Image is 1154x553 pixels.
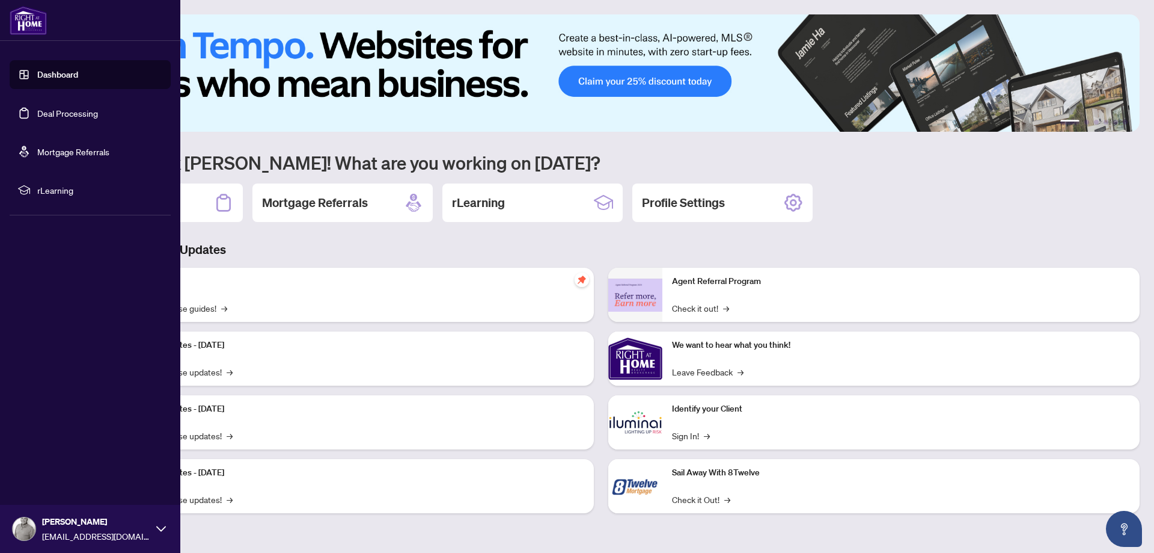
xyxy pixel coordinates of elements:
a: Deal Processing [37,108,98,119]
button: 3 [1094,120,1099,125]
button: 6 [1123,120,1128,125]
button: 4 [1104,120,1108,125]
a: Leave Feedback→ [672,365,743,378]
span: → [723,301,729,315]
img: Slide 0 [63,14,1140,132]
img: Sail Away With 8Twelve [608,459,662,513]
span: → [737,365,743,378]
p: Agent Referral Program [672,275,1130,288]
span: → [221,301,227,315]
p: Platform Updates - [DATE] [126,339,584,352]
img: Agent Referral Program [608,279,662,312]
span: pushpin [575,273,589,287]
span: rLearning [37,184,162,197]
h1: Welcome back [PERSON_NAME]! What are you working on [DATE]? [63,151,1140,174]
p: Platform Updates - [DATE] [126,466,584,480]
button: 5 [1113,120,1118,125]
span: [EMAIL_ADDRESS][DOMAIN_NAME] [42,530,150,543]
button: 1 [1060,120,1079,125]
img: logo [10,6,47,35]
img: Profile Icon [13,517,35,540]
a: Sign In!→ [672,429,710,442]
img: Identify your Client [608,395,662,450]
span: → [724,493,730,506]
h2: Profile Settings [642,194,725,211]
span: → [227,365,233,378]
img: We want to hear what you think! [608,332,662,386]
button: 2 [1084,120,1089,125]
span: → [227,429,233,442]
button: Open asap [1106,511,1142,547]
a: Mortgage Referrals [37,146,109,157]
h2: rLearning [452,194,505,211]
p: Identify your Client [672,403,1130,416]
p: Self-Help [126,275,584,288]
p: We want to hear what you think! [672,339,1130,352]
h3: Brokerage & Industry Updates [63,241,1140,258]
p: Sail Away With 8Twelve [672,466,1130,480]
span: → [704,429,710,442]
a: Check it Out!→ [672,493,730,506]
a: Dashboard [37,69,78,80]
p: Platform Updates - [DATE] [126,403,584,416]
h2: Mortgage Referrals [262,194,368,211]
span: [PERSON_NAME] [42,515,150,528]
span: → [227,493,233,506]
a: Check it out!→ [672,301,729,315]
